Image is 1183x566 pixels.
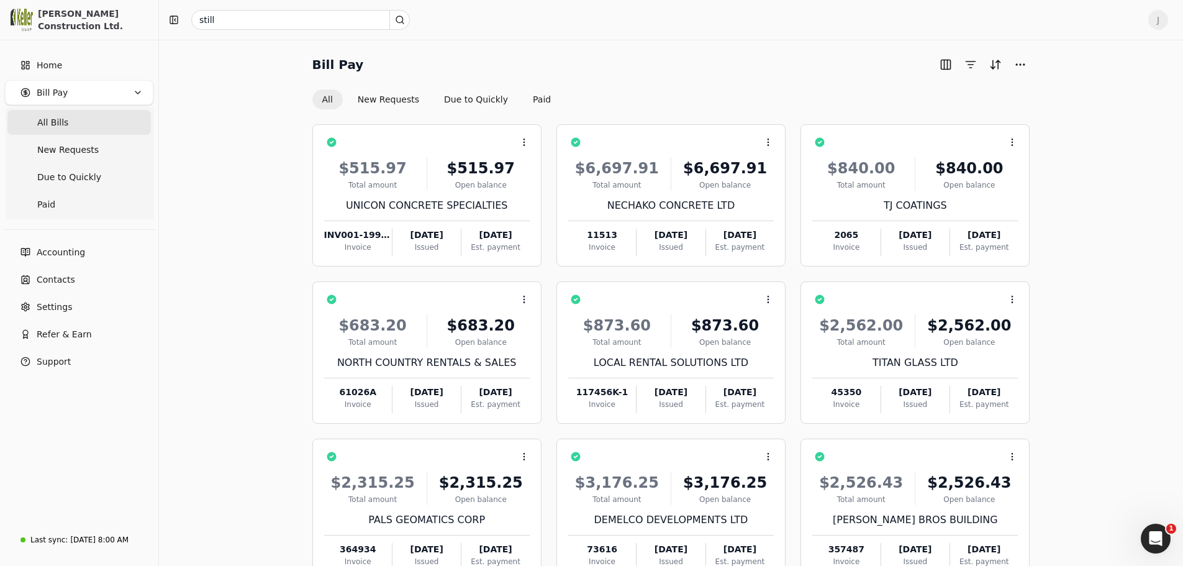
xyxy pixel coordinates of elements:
div: Open balance [920,494,1018,505]
div: Open balance [676,337,774,348]
div: UNICON CONCRETE SPECIALTIES [324,198,530,213]
div: Open balance [432,494,530,505]
div: $2,526.43 [812,472,910,494]
a: Due to Quickly [7,165,151,189]
div: $840.00 [812,157,910,180]
div: [DATE] [950,386,1018,399]
div: TITAN GLASS LTD [812,355,1018,370]
button: New Requests [348,89,429,109]
div: [DATE] [637,386,705,399]
div: Issued [392,399,461,410]
button: J [1148,10,1168,30]
div: Invoice [568,399,636,410]
span: Settings [37,301,72,314]
div: $6,697.91 [568,157,666,180]
div: 61026A [324,386,392,399]
button: All [312,89,343,109]
div: Open balance [676,180,774,191]
div: [DATE] [950,229,1018,242]
div: Last sync: [30,534,68,545]
div: Invoice [568,242,636,253]
div: [DATE] [881,543,950,556]
div: NECHAKO CONCRETE LTD [568,198,774,213]
span: Bill Pay [37,86,68,99]
input: Search [191,10,410,30]
div: Issued [637,242,705,253]
div: [DATE] [706,386,774,399]
div: $6,697.91 [676,157,774,180]
div: Open balance [432,337,530,348]
span: New Requests [37,144,99,157]
div: 2065 [812,229,880,242]
div: Est. payment [706,399,774,410]
div: TJ COATINGS [812,198,1018,213]
div: Issued [637,399,705,410]
div: Open balance [920,337,1018,348]
button: More [1010,55,1030,75]
div: $2,562.00 [920,314,1018,337]
div: [DATE] [881,386,950,399]
div: $683.20 [324,314,422,337]
div: $840.00 [920,157,1018,180]
a: Settings [5,294,153,319]
div: Total amount [324,337,422,348]
div: 117456K-1 [568,386,636,399]
div: 73616 [568,543,636,556]
div: [DATE] [706,543,774,556]
div: [DATE] [950,543,1018,556]
div: Total amount [568,180,666,191]
h2: Bill Pay [312,55,364,75]
div: [DATE] [392,386,461,399]
div: [PERSON_NAME] BROS BUILDING [812,513,1018,527]
span: Accounting [37,246,85,259]
div: $515.97 [324,157,422,180]
div: Issued [881,242,950,253]
div: $873.60 [676,314,774,337]
div: $873.60 [568,314,666,337]
span: 1 [1166,524,1176,534]
a: Contacts [5,267,153,292]
span: Refer & Earn [37,328,92,341]
div: Invoice [812,399,880,410]
div: [DATE] [881,229,950,242]
div: NORTH COUNTRY RENTALS & SALES [324,355,530,370]
div: Total amount [568,494,666,505]
div: $2,526.43 [920,472,1018,494]
span: Paid [37,198,55,211]
span: All Bills [37,116,68,129]
div: Issued [392,242,461,253]
div: Issued [881,399,950,410]
div: $2,315.25 [432,472,530,494]
div: 357487 [812,543,880,556]
div: [DATE] [706,229,774,242]
div: DEMELCO DEVELOPMENTS LTD [568,513,774,527]
span: Support [37,355,71,368]
div: $515.97 [432,157,530,180]
img: 0537828a-cf49-447f-a6d3-a322c667907b.png [11,9,33,31]
div: [DATE] [637,543,705,556]
div: Est. payment [461,399,529,410]
div: [DATE] 8:00 AM [70,534,129,545]
div: 364934 [324,543,392,556]
div: Open balance [432,180,530,191]
button: Bill Pay [5,80,153,105]
a: All Bills [7,110,151,135]
div: 11513 [568,229,636,242]
button: Support [5,349,153,374]
div: Invoice filter options [312,89,561,109]
span: Due to Quickly [37,171,101,184]
div: Open balance [920,180,1018,191]
div: Est. payment [950,399,1018,410]
div: Invoice [324,242,392,253]
div: 45350 [812,386,880,399]
button: Sort [986,55,1005,75]
div: Open balance [676,494,774,505]
div: Total amount [568,337,666,348]
div: LOCAL RENTAL SOLUTIONS LTD [568,355,774,370]
div: [DATE] [392,543,461,556]
a: Accounting [5,240,153,265]
div: [PERSON_NAME] Construction Ltd. [38,7,148,32]
span: Home [37,59,62,72]
div: [DATE] [461,543,529,556]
